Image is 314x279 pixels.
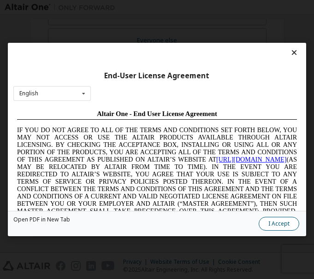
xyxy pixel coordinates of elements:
a: [URL][DOMAIN_NAME] [203,50,273,57]
span: Altair One - End User License Agreement [83,4,204,11]
div: End-User License Agreement [13,71,301,81]
a: Open PDF in New Tab [13,217,70,222]
span: IF YOU DO NOT AGREE TO ALL OF THE TERMS AND CONDITIONS SET FORTH BELOW, YOU MAY NOT ACCESS OR USE... [4,20,284,130]
button: I Accept [259,217,299,231]
div: English [19,91,38,96]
